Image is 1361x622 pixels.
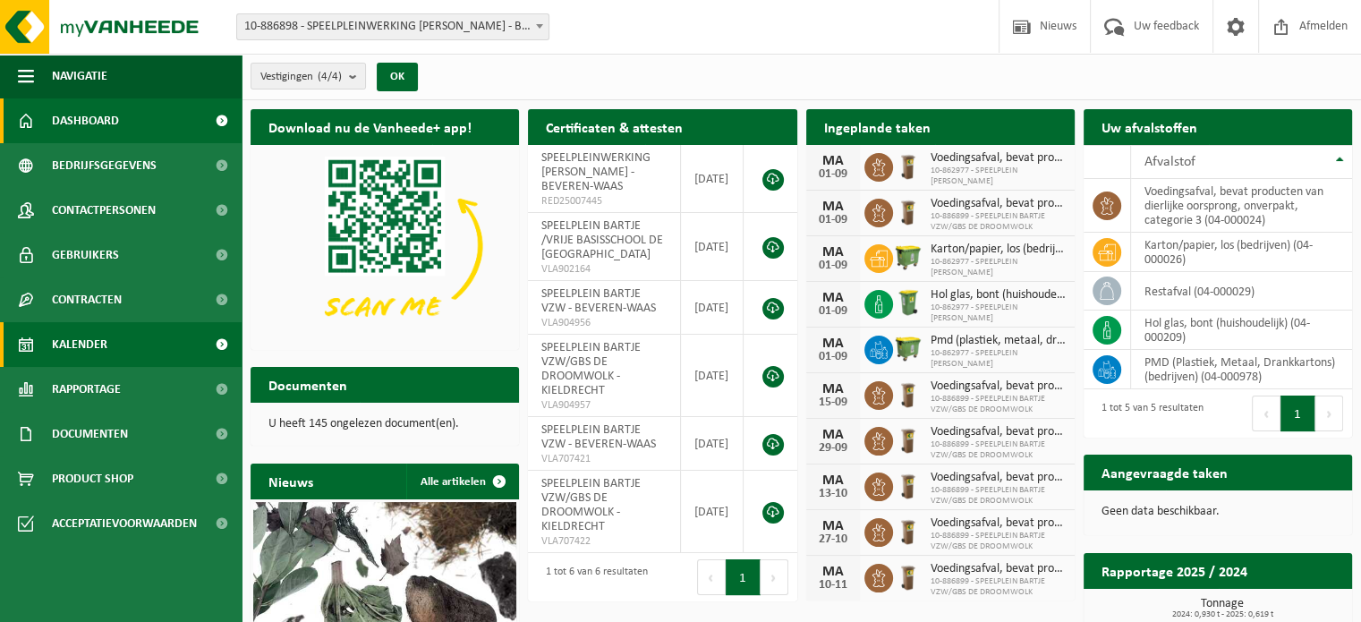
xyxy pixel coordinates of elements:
div: MA [815,200,851,214]
img: WB-0240-HPE-GN-50 [893,287,923,318]
span: VLA904957 [541,398,667,413]
h2: Download nu de Vanheede+ app! [251,109,489,144]
div: MA [815,382,851,396]
span: VLA707422 [541,534,667,549]
span: Voedingsafval, bevat producten van dierlijke oorsprong, onverpakt, categorie 3 [931,197,1066,211]
p: Geen data beschikbaar. [1102,506,1334,518]
h2: Nieuws [251,464,331,498]
img: Download de VHEPlus App [251,145,519,346]
td: PMD (Plastiek, Metaal, Drankkartons) (bedrijven) (04-000978) [1131,350,1352,389]
span: Dashboard [52,98,119,143]
td: [DATE] [681,335,744,417]
div: 10-11 [815,579,851,592]
span: Gebruikers [52,233,119,277]
span: 2024: 0,930 t - 2025: 0,619 t [1093,610,1352,619]
span: Hol glas, bont (huishoudelijk) [931,288,1066,302]
td: restafval (04-000029) [1131,272,1352,311]
h3: Tonnage [1093,598,1352,619]
span: 10-886899 - SPEELPLEIN BARTJE VZW/GBS DE DROOMWOLK [931,531,1066,552]
span: 10-862977 - SPEELPLEIN [PERSON_NAME] [931,302,1066,324]
div: MA [815,473,851,488]
div: 1 tot 6 van 6 resultaten [537,558,648,597]
img: WB-0140-HPE-BN-01 [893,196,923,226]
span: Bedrijfsgegevens [52,143,157,188]
img: WB-0140-HPE-BN-01 [893,470,923,500]
div: MA [815,565,851,579]
td: [DATE] [681,213,744,281]
button: Vestigingen(4/4) [251,63,366,89]
h2: Rapportage 2025 / 2024 [1084,553,1265,588]
button: Previous [697,559,726,595]
span: Contactpersonen [52,188,156,233]
h2: Ingeplande taken [806,109,948,144]
div: 15-09 [815,396,851,409]
span: SPEELPLEIN BARTJE /VRIJE BASISSCHOOL DE [GEOGRAPHIC_DATA] [541,219,663,261]
h2: Documenten [251,367,365,402]
span: Vestigingen [260,64,342,90]
span: 10-886899 - SPEELPLEIN BARTJE VZW/GBS DE DROOMWOLK [931,439,1066,461]
span: Voedingsafval, bevat producten van dierlijke oorsprong, onverpakt, categorie 3 [931,516,1066,531]
td: voedingsafval, bevat producten van dierlijke oorsprong, onverpakt, categorie 3 (04-000024) [1131,179,1352,233]
span: VLA902164 [541,262,667,277]
img: WB-0140-HPE-BN-01 [893,379,923,409]
span: Contracten [52,277,122,322]
div: 01-09 [815,305,851,318]
span: Navigatie [52,54,107,98]
span: 10-886899 - SPEELPLEIN BARTJE VZW/GBS DE DROOMWOLK [931,576,1066,598]
img: WB-1100-HPE-GN-50 [893,242,923,272]
div: MA [815,245,851,260]
td: [DATE] [681,417,744,471]
span: 10-886899 - SPEELPLEIN BARTJE VZW/GBS DE DROOMWOLK [931,394,1066,415]
td: [DATE] [681,471,744,553]
div: 13-10 [815,488,851,500]
div: MA [815,154,851,168]
span: SPEELPLEIN BARTJE VZW/GBS DE DROOMWOLK - KIELDRECHT [541,341,641,397]
a: Alle artikelen [406,464,517,499]
span: Documenten [52,412,128,456]
td: [DATE] [681,145,744,213]
span: VLA707421 [541,452,667,466]
span: RED25007445 [541,194,667,209]
img: WB-0140-HPE-BN-01 [893,561,923,592]
button: Next [761,559,788,595]
h2: Aangevraagde taken [1084,455,1246,490]
div: MA [815,337,851,351]
div: 01-09 [815,351,851,363]
span: 10-862977 - SPEELPLEIN [PERSON_NAME] [931,166,1066,187]
span: Product Shop [52,456,133,501]
h2: Uw afvalstoffen [1084,109,1215,144]
div: 01-09 [815,214,851,226]
span: 10-886899 - SPEELPLEIN BARTJE VZW/GBS DE DROOMWOLK [931,211,1066,233]
span: Voedingsafval, bevat producten van dierlijke oorsprong, onverpakt, categorie 3 [931,471,1066,485]
button: OK [377,63,418,91]
button: Next [1315,396,1343,431]
span: SPEELPLEIN BARTJE VZW - BEVEREN-WAAS [541,423,656,451]
span: SPEELPLEIN BARTJE VZW - BEVEREN-WAAS [541,287,656,315]
span: 10-886898 - SPEELPLEINWERKING BARTJE VZW - BEVEREN-WAAS [237,14,549,39]
span: Acceptatievoorwaarden [52,501,197,546]
h2: Certificaten & attesten [528,109,701,144]
td: [DATE] [681,281,744,335]
count: (4/4) [318,71,342,82]
div: MA [815,519,851,533]
span: Voedingsafval, bevat producten van dierlijke oorsprong, onverpakt, categorie 3 [931,562,1066,576]
div: MA [815,428,851,442]
span: VLA904956 [541,316,667,330]
button: Previous [1252,396,1280,431]
span: Voedingsafval, bevat producten van dierlijke oorsprong, onverpakt, categorie 3 [931,379,1066,394]
img: WB-0140-HPE-BN-01 [893,515,923,546]
span: 10-862977 - SPEELPLEIN [PERSON_NAME] [931,348,1066,370]
span: SPEELPLEIN BARTJE VZW/GBS DE DROOMWOLK - KIELDRECHT [541,477,641,533]
span: 10-862977 - SPEELPLEIN [PERSON_NAME] [931,257,1066,278]
img: WB-0140-HPE-BN-01 [893,150,923,181]
span: Rapportage [52,367,121,412]
span: Voedingsafval, bevat producten van dierlijke oorsprong, onverpakt, categorie 3 [931,425,1066,439]
td: karton/papier, los (bedrijven) (04-000026) [1131,233,1352,272]
div: 01-09 [815,168,851,181]
div: 27-10 [815,533,851,546]
td: hol glas, bont (huishoudelijk) (04-000209) [1131,311,1352,350]
span: Voedingsafval, bevat producten van dierlijke oorsprong, onverpakt, categorie 3 [931,151,1066,166]
div: 01-09 [815,260,851,272]
img: WB-1100-HPE-GN-50 [893,333,923,363]
p: U heeft 145 ongelezen document(en). [268,418,501,430]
